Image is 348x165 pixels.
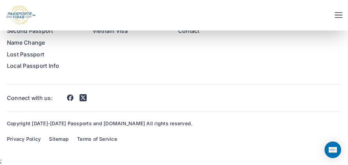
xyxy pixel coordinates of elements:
a: Sitemap [49,135,69,143]
a: Name Change [7,38,84,47]
a: Local Passport Info [7,62,84,71]
a: Lost Passport [7,50,84,59]
a: Contact [178,27,255,36]
img: Logo [6,6,36,25]
a: Privacy Policy [7,135,41,143]
a: Terms of Service [77,135,117,143]
div: Open Intercom Messenger [325,141,341,158]
a: Second Passport [7,27,84,36]
h5: Connect with us: [7,93,53,103]
a: Vietnam Visa [93,27,170,36]
p: Copyright [DATE]-[DATE] Passports and [DOMAIN_NAME] All rights reserved. [7,120,341,127]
